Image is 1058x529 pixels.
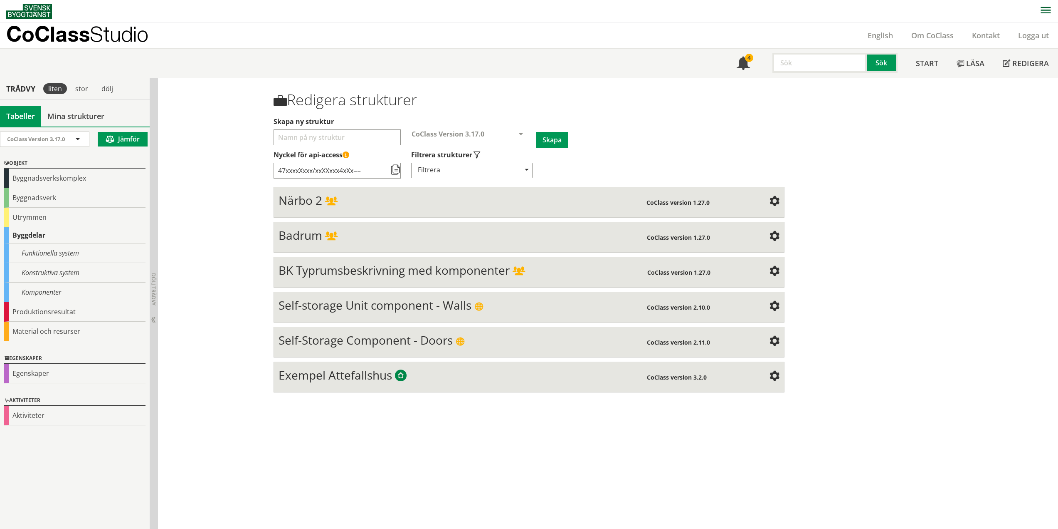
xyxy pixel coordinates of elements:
span: Inställningar [769,372,779,382]
span: BK Typrumsbeskrivning med komponenter [279,262,510,278]
label: Nyckel till åtkomststruktur via API (kräver API-licensabonnemang) [274,150,784,159]
span: Denna API-nyckel ger åtkomst till alla strukturer som du har skapat eller delat med dig av. Håll ... [343,152,349,159]
span: Redigera [1012,58,1049,68]
span: Start [916,58,938,68]
span: Inställningar [769,267,779,277]
span: CoClass version 2.11.0 [647,338,710,346]
div: liten [43,83,67,94]
p: CoClass [6,29,148,39]
label: Välj ett namn för att skapa en ny struktur [274,117,784,126]
div: Konstruktiva system [4,263,146,283]
span: Byggtjänsts exempelstrukturer [395,370,407,382]
span: Self-storage Unit component - Walls [279,297,471,313]
div: Objekt [4,159,146,169]
div: Komponenter [4,283,146,302]
input: Sök [772,53,867,73]
label: Välj vilka typer av strukturer som ska visas i din strukturlista [411,150,532,159]
div: Byggdelar [4,227,146,243]
a: 4 [728,49,759,78]
a: Redigera [994,49,1058,78]
span: CoClass version 3.2.0 [647,373,707,381]
span: Publik struktur [474,302,483,311]
div: Aktiviteter [4,406,146,425]
h1: Redigera strukturer [274,91,784,109]
span: Inställningar [769,197,779,207]
span: Kopiera [390,165,400,175]
a: CoClassStudio [6,22,166,48]
div: Utrymmen [4,208,146,227]
div: stor [70,83,93,94]
a: English [858,30,902,40]
span: Notifikationer [737,57,750,71]
input: Nyckel till åtkomststruktur via API (kräver API-licensabonnemang) [274,163,401,179]
span: Self-Storage Component - Doors [279,332,453,348]
a: Om CoClass [902,30,963,40]
span: Inställningar [769,302,779,312]
span: Läsa [966,58,984,68]
div: Egenskaper [4,354,146,364]
span: Delad struktur [325,197,338,206]
span: Badrum [279,227,322,243]
div: Egenskaper [4,364,146,383]
div: Produktionsresultat [4,302,146,322]
span: Studio [90,22,148,46]
span: CoClass version 1.27.0 [646,199,710,206]
a: Läsa [947,49,994,78]
span: CoClass version 1.27.0 [647,233,710,241]
span: Delad struktur [325,232,338,241]
button: Sök [867,53,898,73]
span: CoClass version 2.10.0 [647,303,710,311]
span: Exempel Attefallshus [279,367,392,383]
span: Inställningar [769,337,779,347]
button: Skapa [536,132,568,148]
div: Funktionella system [4,243,146,263]
a: Mina strukturer [41,106,111,127]
span: Publik struktur [456,337,465,346]
div: Filtrera [411,163,533,178]
a: Start [907,49,947,78]
span: CoClass Version 3.17.0 [7,135,65,143]
span: Inställningar [769,232,779,242]
div: Aktiviteter [4,396,146,406]
a: Logga ut [1009,30,1058,40]
a: Kontakt [963,30,1009,40]
div: Material och resurser [4,322,146,341]
span: Delad struktur [513,267,525,276]
input: Välj ett namn för att skapa en ny struktur Välj vilka typer av strukturer som ska visas i din str... [274,129,401,145]
span: CoClass Version 3.17.0 [412,129,484,139]
div: Byggnadsverk [4,188,146,208]
div: 4 [745,54,753,62]
button: Jämför [98,132,148,147]
div: dölj [96,83,118,94]
div: Trädvy [2,84,40,93]
span: Närbo 2 [279,192,322,208]
div: Byggnadsverkskomplex [4,169,146,188]
span: CoClass version 1.27.0 [647,268,710,276]
span: Dölj trädvy [150,273,157,305]
div: Välj CoClass-version för att skapa en ny struktur [405,129,536,150]
img: Svensk Byggtjänst [6,4,52,19]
